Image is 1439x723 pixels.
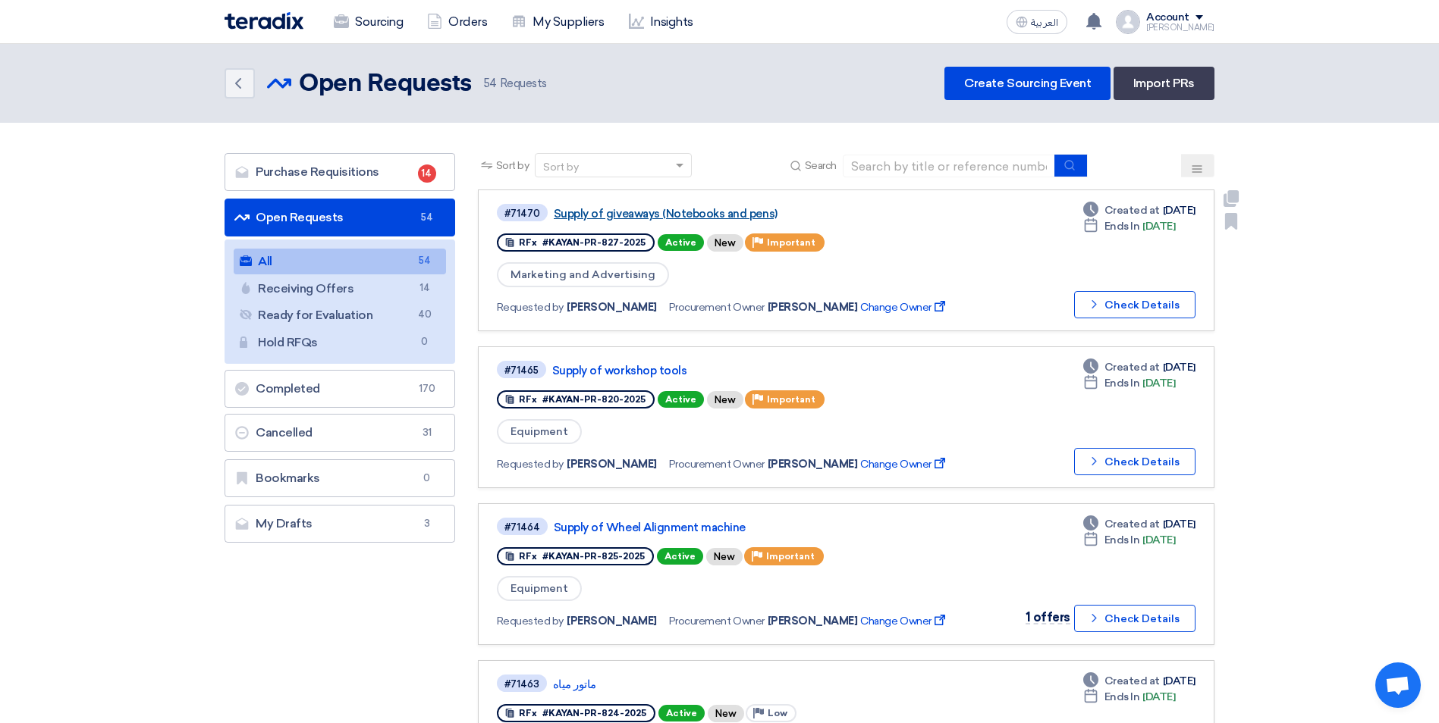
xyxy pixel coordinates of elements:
[1104,673,1160,689] span: Created at
[418,210,436,225] span: 54
[554,521,933,534] a: Supply of Wheel Alignment machine
[658,391,704,408] span: Active
[708,705,744,722] div: New
[322,5,415,39] a: Sourcing
[1083,673,1196,689] div: [DATE]
[1146,23,1214,32] div: [PERSON_NAME]
[567,456,657,472] span: [PERSON_NAME]
[1083,689,1176,705] div: [DATE]
[418,471,436,486] span: 0
[1104,689,1140,705] span: Ends In
[669,613,765,629] span: Procurement Owner
[497,456,564,472] span: Requested by
[542,551,645,562] span: #KAYAN-PR-825-2025
[768,613,858,629] span: [PERSON_NAME]
[658,705,705,721] span: Active
[504,679,539,689] div: #71463
[497,299,564,315] span: Requested by
[497,419,582,444] span: Equipment
[504,522,540,532] div: #71464
[767,237,815,248] span: Important
[1104,532,1140,548] span: Ends In
[657,548,703,565] span: Active
[484,77,497,90] span: 54
[418,516,436,531] span: 3
[707,234,743,252] div: New
[542,394,646,405] span: #KAYAN-PR-820-2025
[1104,202,1160,218] span: Created at
[225,459,455,497] a: Bookmarks0
[1104,375,1140,391] span: Ends In
[1074,448,1196,475] button: Check Details
[225,199,455,236] a: Open Requests54
[1083,202,1196,218] div: [DATE]
[415,5,499,39] a: Orders
[225,414,455,452] a: Cancelled31
[416,334,434,350] span: 0
[418,425,436,440] span: 31
[519,237,537,248] span: RFx
[1007,10,1067,34] button: العربية
[504,365,539,375] div: #71465
[706,548,743,565] div: New
[499,5,616,39] a: My Suppliers
[1116,10,1140,34] img: profile_test.png
[1074,291,1196,318] button: Check Details
[543,159,579,175] div: Sort by
[1074,605,1196,632] button: Check Details
[843,155,1055,177] input: Search by title or reference number
[542,708,646,718] span: #KAYAN-PR-824-2025
[504,208,540,218] div: #71470
[552,364,932,377] a: Supply of workshop tools
[805,158,837,174] span: Search
[234,330,446,355] a: Hold RFQs
[234,276,446,302] a: Receiving Offers
[707,391,743,408] div: New
[416,253,434,269] span: 54
[496,158,529,174] span: Sort by
[1104,516,1160,532] span: Created at
[860,613,947,629] span: Change Owner
[234,249,446,274] a: All
[944,67,1111,100] a: Create Sourcing Event
[669,299,765,315] span: Procurement Owner
[416,307,434,323] span: 40
[484,75,547,92] span: Requests
[768,708,787,718] span: Low
[1083,532,1176,548] div: [DATE]
[768,299,858,315] span: [PERSON_NAME]
[554,207,933,221] a: Supply of giveaways (Notebooks and pens)
[567,299,657,315] span: [PERSON_NAME]
[225,505,455,543] a: My Drafts3
[1083,375,1176,391] div: [DATE]
[767,394,815,405] span: Important
[1026,610,1070,624] span: 1 offers
[519,708,537,718] span: RFx
[542,237,646,248] span: #KAYAN-PR-827-2025
[766,551,815,562] span: Important
[658,234,704,251] span: Active
[225,153,455,191] a: Purchase Requisitions14
[1104,359,1160,375] span: Created at
[299,69,472,99] h2: Open Requests
[497,262,669,287] span: Marketing and Advertising
[669,456,765,472] span: Procurement Owner
[1114,67,1214,100] a: Import PRs
[1031,17,1058,28] span: العربية
[768,456,858,472] span: [PERSON_NAME]
[418,164,436,183] span: 14
[519,394,537,405] span: RFx
[225,370,455,408] a: Completed170
[234,302,446,328] a: Ready for Evaluation
[1083,516,1196,532] div: [DATE]
[860,456,947,472] span: Change Owner
[519,551,537,562] span: RFx
[860,299,947,315] span: Change Owner
[1104,218,1140,234] span: Ends In
[553,678,932,691] a: ماتور مياه
[497,613,564,629] span: Requested by
[416,280,434,296] span: 14
[1146,11,1189,24] div: Account
[418,381,436,396] span: 170
[1083,359,1196,375] div: [DATE]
